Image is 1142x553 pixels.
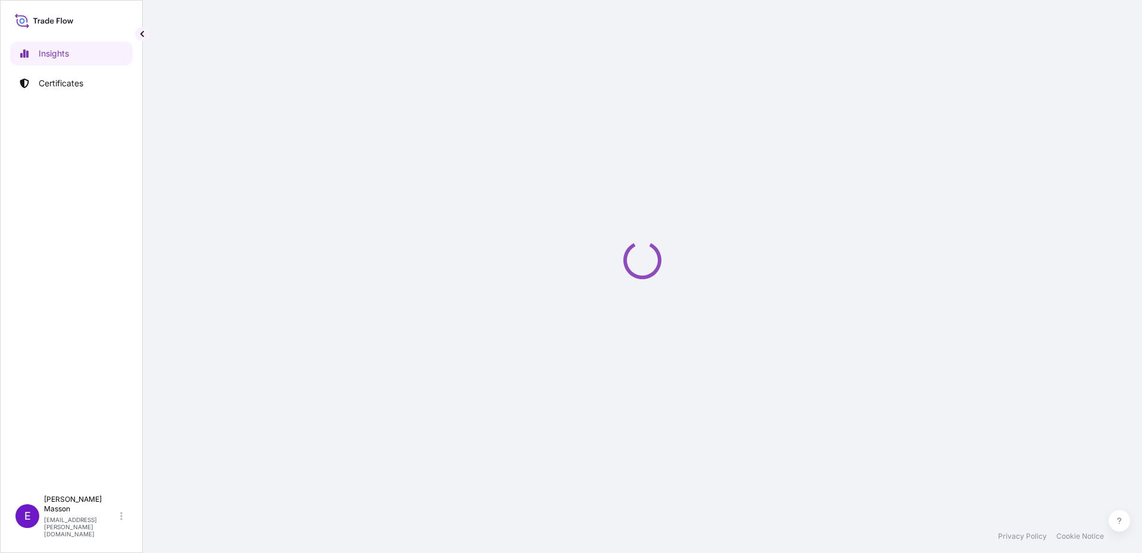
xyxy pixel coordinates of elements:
[1056,532,1104,541] a: Cookie Notice
[39,77,83,89] p: Certificates
[998,532,1047,541] a: Privacy Policy
[24,510,31,522] span: E
[44,495,118,514] p: [PERSON_NAME] Masson
[10,42,133,65] a: Insights
[10,71,133,95] a: Certificates
[44,516,118,538] p: [EMAIL_ADDRESS][PERSON_NAME][DOMAIN_NAME]
[39,48,69,60] p: Insights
